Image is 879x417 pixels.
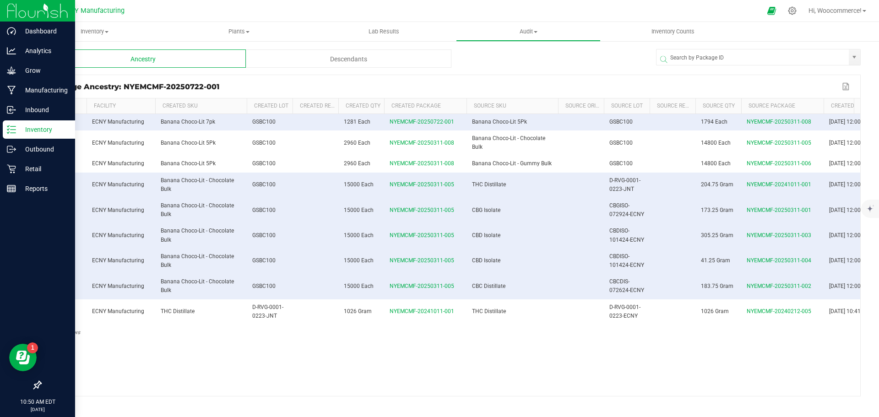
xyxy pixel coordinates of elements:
[247,98,293,114] th: Created Lot
[787,6,798,15] div: Manage settings
[747,119,811,125] span: NYEMCMF-20250311-008
[747,257,811,264] span: NYEMCMF-20250311-004
[22,27,167,36] span: Inventory
[16,144,71,155] p: Outbound
[701,257,730,264] span: 41.25 Gram
[701,181,733,188] span: 204.75 Gram
[609,227,644,243] span: CBDISO-101424-ECNY
[161,177,234,192] span: Banana Choco-Lit - Chocolate Bulk
[390,140,454,146] span: NYEMCMF-20250311-008
[390,119,454,125] span: NYEMCMF-20250722-001
[701,308,729,314] span: 1026 Gram
[609,278,644,293] span: CBCDIS-072624-ECNY
[161,202,234,217] span: Banana Choco-Lit - Chocolate Bulk
[747,181,811,188] span: NYEMCMF-20241011-001
[252,257,276,264] span: GSBC100
[604,98,650,114] th: Source Lot
[747,232,811,238] span: NYEMCMF-20250311-003
[40,49,246,68] div: Ancestry
[609,304,640,319] span: D-RVG-0001-0223-ECNY
[609,202,644,217] span: CBGISO-072924-ECNY
[609,177,640,192] span: D-RVG-0001-0223-JNT
[7,105,16,114] inline-svg: Inbound
[761,2,782,20] span: Open Ecommerce Menu
[293,98,338,114] th: Created Ref Field
[7,66,16,75] inline-svg: Grow
[22,22,167,41] a: Inventory
[62,7,125,15] span: ECNY Manufacturing
[161,160,216,167] span: Banana Choco-Lit 5Pk
[252,119,276,125] span: GSBC100
[472,119,527,125] span: Banana Choco-Lit 5Pk
[16,183,71,194] p: Reports
[344,160,370,167] span: 2960 Each
[356,27,412,36] span: Lab Results
[92,232,144,238] span: ECNY Manufacturing
[16,26,71,37] p: Dashboard
[16,124,71,135] p: Inventory
[7,164,16,173] inline-svg: Retail
[390,181,454,188] span: NYEMCMF-20250311-005
[701,283,733,289] span: 183.75 Gram
[7,125,16,134] inline-svg: Inventory
[747,207,811,213] span: NYEMCMF-20250311-001
[252,207,276,213] span: GSBC100
[16,65,71,76] p: Grow
[472,308,506,314] span: THC Distillate
[701,119,727,125] span: 1794 Each
[252,140,276,146] span: GSBC100
[27,342,38,353] iframe: Resource center unread badge
[701,207,733,213] span: 173.25 Gram
[390,232,454,238] span: NYEMCMF-20250311-005
[167,27,311,36] span: Plants
[16,104,71,115] p: Inbound
[747,283,811,289] span: NYEMCMF-20250311-002
[344,257,374,264] span: 15000 Each
[344,119,370,125] span: 1281 Each
[4,406,71,413] p: [DATE]
[808,7,862,14] span: Hi, Woocommerce!
[639,27,707,36] span: Inventory Counts
[558,98,604,114] th: Source Origin Harvests
[390,308,454,314] span: NYEMCMF-20241011-001
[167,22,311,41] a: Plants
[344,207,374,213] span: 15000 Each
[252,160,276,167] span: GSBC100
[338,98,384,114] th: Created Qty
[609,140,633,146] span: GSBC100
[7,27,16,36] inline-svg: Dashboard
[701,140,731,146] span: 14800 Each
[390,283,454,289] span: NYEMCMF-20250311-005
[311,22,456,41] a: Lab Results
[390,207,454,213] span: NYEMCMF-20250311-005
[747,140,811,146] span: NYEMCMF-20250311-005
[92,140,144,146] span: ECNY Manufacturing
[92,181,144,188] span: ECNY Manufacturing
[155,98,247,114] th: Created SKU
[48,82,840,91] div: Package Ancestry: NYEMCMF-20250722-001
[87,98,155,114] th: Facility
[161,253,234,268] span: Banana Choco-Lit - Chocolate Bulk
[252,181,276,188] span: GSBC100
[16,85,71,96] p: Manufacturing
[701,160,731,167] span: 14800 Each
[344,283,374,289] span: 15000 Each
[92,283,144,289] span: ECNY Manufacturing
[747,160,811,167] span: NYEMCMF-20250311-006
[7,184,16,193] inline-svg: Reports
[609,119,633,125] span: GSBC100
[92,160,144,167] span: ECNY Manufacturing
[9,344,37,371] iframe: Resource center
[16,163,71,174] p: Retail
[92,119,144,125] span: ECNY Manufacturing
[161,227,234,243] span: Banana Choco-Lit - Chocolate Bulk
[609,253,644,268] span: CBDISO-101424-ECNY
[472,207,500,213] span: CBG Isolate
[344,181,374,188] span: 15000 Each
[161,278,234,293] span: Banana Choco-Lit - Chocolate Bulk
[472,160,552,167] span: Banana Choco-Lit - Gummy Bulk
[741,98,824,114] th: Source Package
[92,257,144,264] span: ECNY Manufacturing
[246,49,451,68] div: Descendants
